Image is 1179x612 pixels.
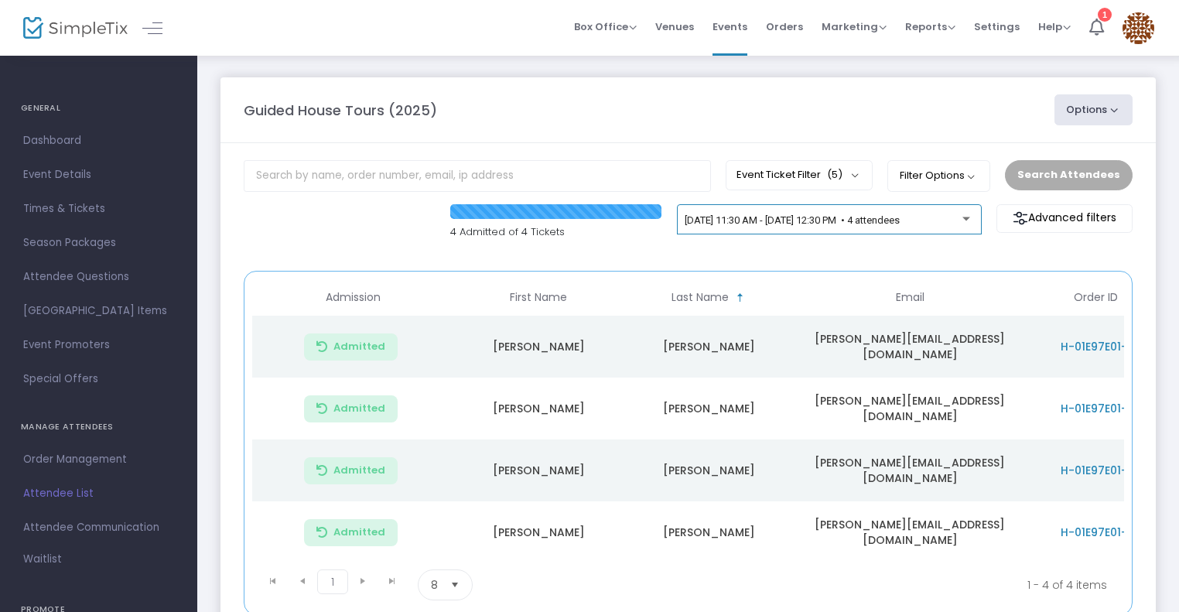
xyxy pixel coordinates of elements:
[794,378,1026,439] td: [PERSON_NAME][EMAIL_ADDRESS][DOMAIN_NAME]
[1061,339,1131,354] span: H-01E97E01-1
[453,378,624,439] td: [PERSON_NAME]
[23,233,174,253] span: Season Packages
[333,526,385,538] span: Admitted
[23,552,62,567] span: Waitlist
[23,165,174,185] span: Event Details
[333,340,385,353] span: Admitted
[453,439,624,501] td: [PERSON_NAME]
[333,402,385,415] span: Admitted
[713,7,747,46] span: Events
[1074,291,1118,304] span: Order ID
[974,7,1020,46] span: Settings
[1054,94,1133,125] button: Options
[1098,8,1112,22] div: 1
[23,518,174,538] span: Attendee Communication
[626,569,1107,600] kendo-pager-info: 1 - 4 of 4 items
[21,412,176,443] h4: MANAGE ATTENDEES
[317,569,348,594] span: Page 1
[252,279,1124,563] div: Data table
[685,214,900,226] span: [DATE] 11:30 AM - [DATE] 12:30 PM • 4 attendees
[453,501,624,563] td: [PERSON_NAME]
[304,333,398,361] button: Admitted
[326,291,381,304] span: Admission
[734,292,747,304] span: Sortable
[23,301,174,321] span: [GEOGRAPHIC_DATA] Items
[431,577,438,593] span: 8
[23,484,174,504] span: Attendee List
[453,316,624,378] td: [PERSON_NAME]
[1061,525,1131,540] span: H-01E97E01-1
[23,131,174,151] span: Dashboard
[1038,19,1071,34] span: Help
[244,160,711,192] input: Search by name, order number, email, ip address
[23,450,174,470] span: Order Management
[896,291,924,304] span: Email
[672,291,729,304] span: Last Name
[23,369,174,389] span: Special Offers
[624,316,794,378] td: [PERSON_NAME]
[766,7,803,46] span: Orders
[450,224,661,240] p: 4 Admitted of 4 Tickets
[887,160,990,191] button: Filter Options
[333,464,385,477] span: Admitted
[23,267,174,287] span: Attendee Questions
[794,316,1026,378] td: [PERSON_NAME][EMAIL_ADDRESS][DOMAIN_NAME]
[624,439,794,501] td: [PERSON_NAME]
[794,439,1026,501] td: [PERSON_NAME][EMAIL_ADDRESS][DOMAIN_NAME]
[304,457,398,484] button: Admitted
[574,19,637,34] span: Box Office
[794,501,1026,563] td: [PERSON_NAME][EMAIL_ADDRESS][DOMAIN_NAME]
[1061,401,1131,416] span: H-01E97E01-1
[624,501,794,563] td: [PERSON_NAME]
[21,93,176,124] h4: GENERAL
[822,19,887,34] span: Marketing
[905,19,955,34] span: Reports
[23,335,174,355] span: Event Promoters
[510,291,567,304] span: First Name
[304,519,398,546] button: Admitted
[996,204,1133,233] m-button: Advanced filters
[1013,210,1028,226] img: filter
[304,395,398,422] button: Admitted
[444,570,466,600] button: Select
[1061,463,1131,478] span: H-01E97E01-1
[726,160,873,190] button: Event Ticket Filter(5)
[827,169,842,181] span: (5)
[244,100,437,121] m-panel-title: Guided House Tours (2025)
[655,7,694,46] span: Venues
[23,199,174,219] span: Times & Tickets
[624,378,794,439] td: [PERSON_NAME]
